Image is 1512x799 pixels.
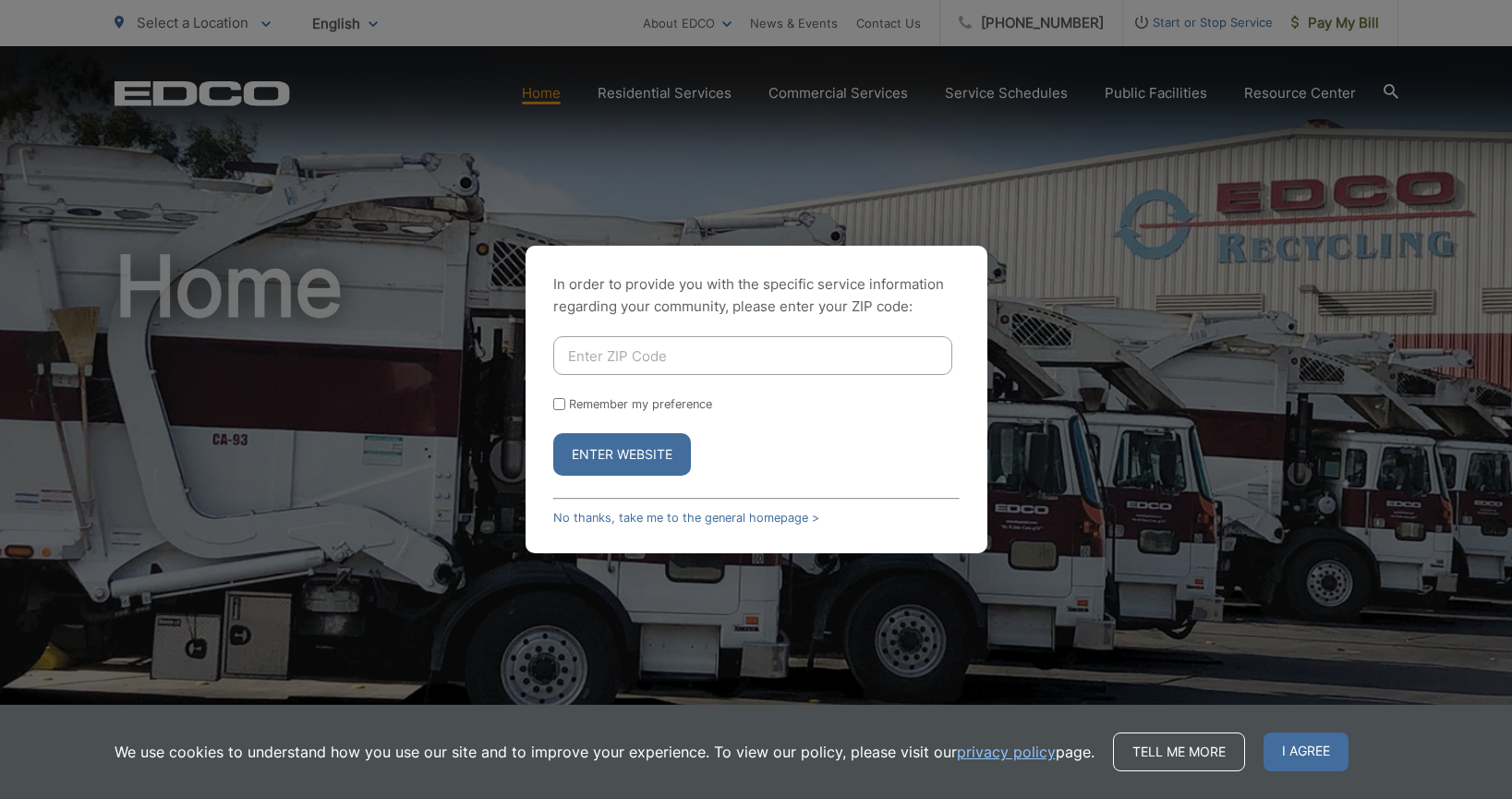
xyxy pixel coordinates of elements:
button: Enter Website [553,433,691,476]
a: Tell me more [1113,732,1245,771]
p: In order to provide you with the specific service information regarding your community, please en... [553,273,960,318]
input: Enter ZIP Code [553,336,952,375]
p: We use cookies to understand how you use our site and to improve your experience. To view our pol... [115,741,1095,763]
a: No thanks, take me to the general homepage > [553,511,819,525]
a: privacy policy [957,741,1056,763]
span: I agree [1264,732,1349,771]
label: Remember my preference [569,397,712,411]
